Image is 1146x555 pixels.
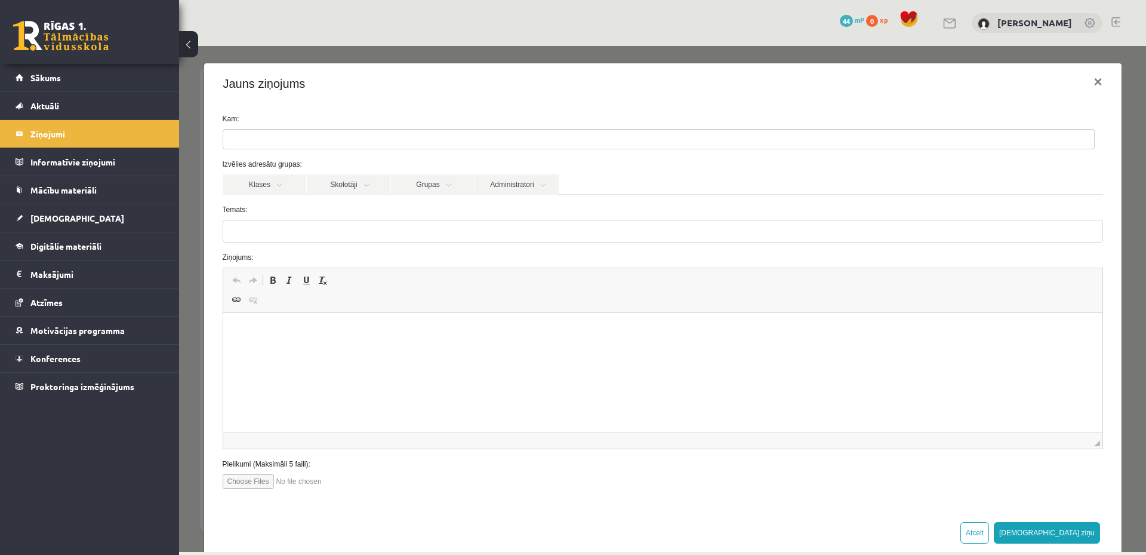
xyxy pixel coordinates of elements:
[30,185,97,195] span: Mācību materiāli
[212,128,295,149] a: Grupas
[135,226,152,242] a: Remove Format
[35,413,933,424] label: Pielikumi (Maksimāli 5 faili):
[16,345,164,372] a: Konferences
[30,148,164,176] legend: Informatīvie ziņojumi
[30,72,61,83] span: Sākums
[840,15,853,27] span: 44
[16,120,164,148] a: Ziņojumi
[866,15,878,27] span: 0
[815,476,921,498] button: [DEMOGRAPHIC_DATA] ziņu
[296,128,380,149] a: Administratori
[16,64,164,91] a: Sākums
[49,226,66,242] a: Undo (Ctrl+Z)
[30,353,81,364] span: Konferences
[44,29,127,47] h4: Jauns ziņojums
[866,15,894,24] a: 0 xp
[85,226,102,242] a: Bold (Ctrl+B)
[997,17,1072,29] a: [PERSON_NAME]
[781,476,810,498] button: Atcelt
[30,100,59,111] span: Aktuāli
[30,297,63,308] span: Atzīmes
[35,206,933,217] label: Ziņojums:
[102,226,119,242] a: Italic (Ctrl+I)
[978,18,990,30] img: Viktorija Romulāne
[840,15,864,24] a: 44 mP
[30,260,164,288] legend: Maksājumi
[128,128,211,149] a: Skolotāji
[44,267,923,387] iframe: Editor, wiswyg-editor-47024832898920-1756992263-433
[16,148,164,176] a: Informatīvie ziņojumi
[880,15,888,24] span: xp
[49,246,66,262] a: Link (Ctrl+K)
[16,204,164,232] a: [DEMOGRAPHIC_DATA]
[30,381,134,392] span: Proktoringa izmēģinājums
[16,317,164,344] a: Motivācijas programma
[13,21,109,51] a: Rīgas 1. Tālmācības vidusskola
[16,92,164,119] a: Aktuāli
[16,373,164,400] a: Proktoringa izmēģinājums
[16,232,164,260] a: Digitālie materiāli
[35,158,933,169] label: Temats:
[35,68,933,78] label: Kam:
[119,226,135,242] a: Underline (Ctrl+U)
[66,246,82,262] a: Unlink
[16,176,164,204] a: Mācību materiāli
[905,19,932,53] button: ×
[44,128,127,149] a: Klases
[30,325,125,336] span: Motivācijas programma
[915,394,921,400] span: Resize
[16,289,164,316] a: Atzīmes
[66,226,82,242] a: Redo (Ctrl+Y)
[855,15,864,24] span: mP
[30,241,101,252] span: Digitālie materiāli
[35,113,933,124] label: Izvēlies adresātu grupas:
[30,213,124,223] span: [DEMOGRAPHIC_DATA]
[30,120,164,148] legend: Ziņojumi
[16,260,164,288] a: Maksājumi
